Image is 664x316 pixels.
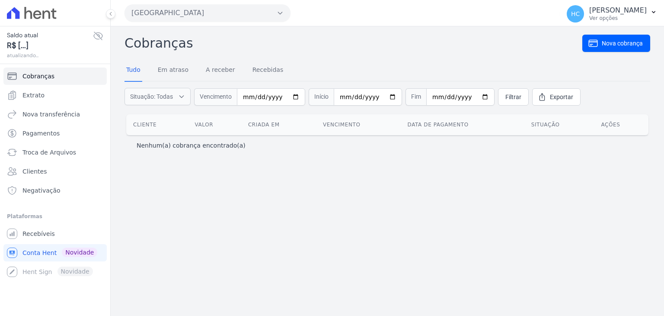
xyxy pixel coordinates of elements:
[124,59,142,82] a: Tudo
[22,72,54,81] span: Cobranças
[571,11,580,17] span: HC
[22,91,45,100] span: Extrato
[126,114,188,135] th: Cliente
[124,4,290,22] button: [GEOGRAPHIC_DATA]
[589,6,647,15] p: [PERSON_NAME]
[124,33,582,53] h2: Cobranças
[532,88,581,106] a: Exportar
[22,129,60,138] span: Pagamentos
[3,87,107,104] a: Extrato
[7,52,93,59] span: atualizando...
[3,163,107,180] a: Clientes
[22,167,47,176] span: Clientes
[251,59,285,82] a: Recebidas
[188,114,241,135] th: Valor
[124,88,191,105] button: Situação: Todas
[137,141,246,150] p: Nenhum(a) cobrança encontrado(a)
[3,106,107,123] a: Nova transferência
[7,40,93,52] span: R$ [...]
[316,114,401,135] th: Vencimento
[3,68,107,85] a: Cobranças
[194,88,237,106] span: Vencimento
[22,248,57,257] span: Conta Hent
[594,114,648,135] th: Ações
[7,211,103,222] div: Plataformas
[589,15,647,22] p: Ver opções
[401,114,524,135] th: Data de pagamento
[3,244,107,261] a: Conta Hent Novidade
[22,110,80,119] span: Nova transferência
[241,114,316,135] th: Criada em
[22,148,76,157] span: Troca de Arquivos
[405,88,426,106] span: Fim
[550,93,573,101] span: Exportar
[560,2,664,26] button: HC [PERSON_NAME] Ver opções
[156,59,190,82] a: Em atraso
[22,229,55,238] span: Recebíveis
[62,248,97,257] span: Novidade
[130,92,173,101] span: Situação: Todas
[3,125,107,142] a: Pagamentos
[22,186,61,195] span: Negativação
[204,59,237,82] a: A receber
[602,39,643,48] span: Nova cobrança
[498,88,529,106] a: Filtrar
[7,68,103,281] nav: Sidebar
[3,225,107,242] a: Recebíveis
[524,114,594,135] th: Situação
[505,93,521,101] span: Filtrar
[582,35,650,52] a: Nova cobrança
[3,144,107,161] a: Troca de Arquivos
[309,88,334,106] span: Início
[7,31,93,40] span: Saldo atual
[3,182,107,199] a: Negativação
